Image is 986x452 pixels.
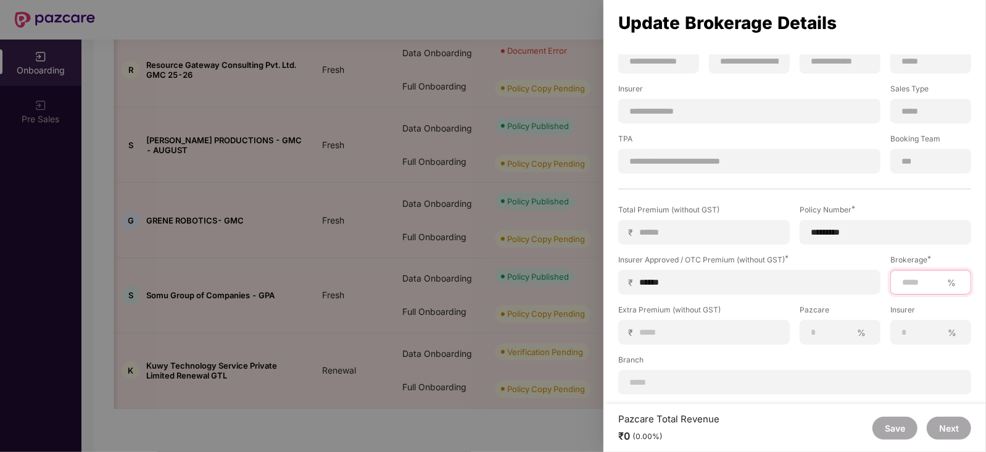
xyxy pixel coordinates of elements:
span: ₹ [628,227,638,238]
label: TPA [618,133,880,149]
label: Total Premium (without GST) [618,204,790,220]
button: Next [927,417,971,440]
label: Extra Premium (without GST) [618,304,790,320]
div: (0.00%) [632,432,663,442]
label: Sales Type [890,83,971,99]
div: Insurer Approved / OTC Premium (without GST) [618,254,880,265]
div: ₹0 [618,430,719,443]
label: Booking Team [890,133,971,149]
div: Pazcare Total Revenue [618,413,719,425]
div: Update Brokerage Details [618,16,971,30]
div: Brokerage [890,254,971,265]
span: % [942,277,961,288]
span: ₹ [628,277,638,288]
span: ₹ [628,327,638,338]
span: % [852,327,871,338]
label: Insurer [890,304,971,320]
span: % [943,327,961,338]
label: Branch [618,354,971,370]
label: Insurer [618,83,880,99]
button: Save [872,417,918,440]
label: Pazcare [800,304,880,320]
div: Policy Number [800,204,971,215]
